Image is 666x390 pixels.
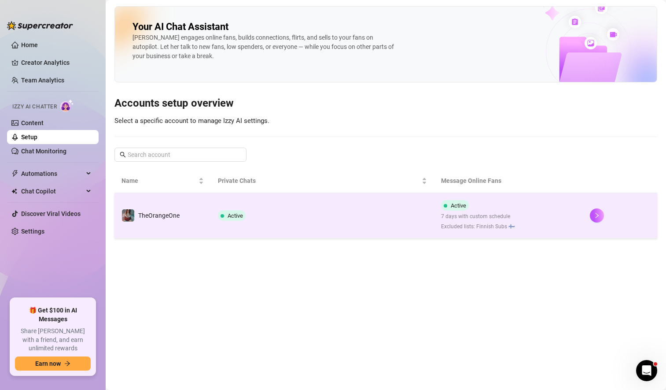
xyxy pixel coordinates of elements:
[21,167,84,181] span: Automations
[132,33,397,61] div: [PERSON_NAME] engages online fans, builds connections, flirts, and sells to your fans on autopilo...
[21,56,92,70] a: Creator Analytics
[434,169,583,193] th: Message Online Fans
[636,360,657,381] iframe: Intercom live chat
[128,150,234,160] input: Search account
[122,209,134,222] img: TheOrangeOne
[114,117,269,125] span: Select a specific account to manage Izzy AI settings.
[120,152,126,158] span: search
[121,176,197,186] span: Name
[21,228,44,235] a: Settings
[35,360,61,367] span: Earn now
[15,357,91,371] button: Earn nowarrow-right
[114,97,657,111] h3: Accounts setup overview
[21,148,66,155] a: Chat Monitoring
[451,202,466,209] span: Active
[441,212,515,221] span: 7 days with custom schedule
[15,327,91,353] span: Share [PERSON_NAME] with a friend, and earn unlimited rewards
[7,21,73,30] img: logo-BBDzfeDw.svg
[441,223,515,231] span: Excluded lists: Finnish Subs 🇫🇮
[60,99,74,112] img: AI Chatter
[21,210,81,217] a: Discover Viral Videos
[15,306,91,323] span: 🎁 Get $100 in AI Messages
[64,360,70,367] span: arrow-right
[132,21,228,33] h2: Your AI Chat Assistant
[590,208,604,223] button: right
[21,184,84,198] span: Chat Copilot
[11,188,17,194] img: Chat Copilot
[21,41,38,48] a: Home
[211,169,434,193] th: Private Chats
[21,134,37,141] a: Setup
[21,119,44,126] a: Content
[218,176,420,186] span: Private Chats
[114,169,211,193] th: Name
[21,77,64,84] a: Team Analytics
[12,103,57,111] span: Izzy AI Chatter
[11,170,18,177] span: thunderbolt
[594,212,600,219] span: right
[138,212,180,219] span: TheOrangeOne
[228,212,243,219] span: Active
